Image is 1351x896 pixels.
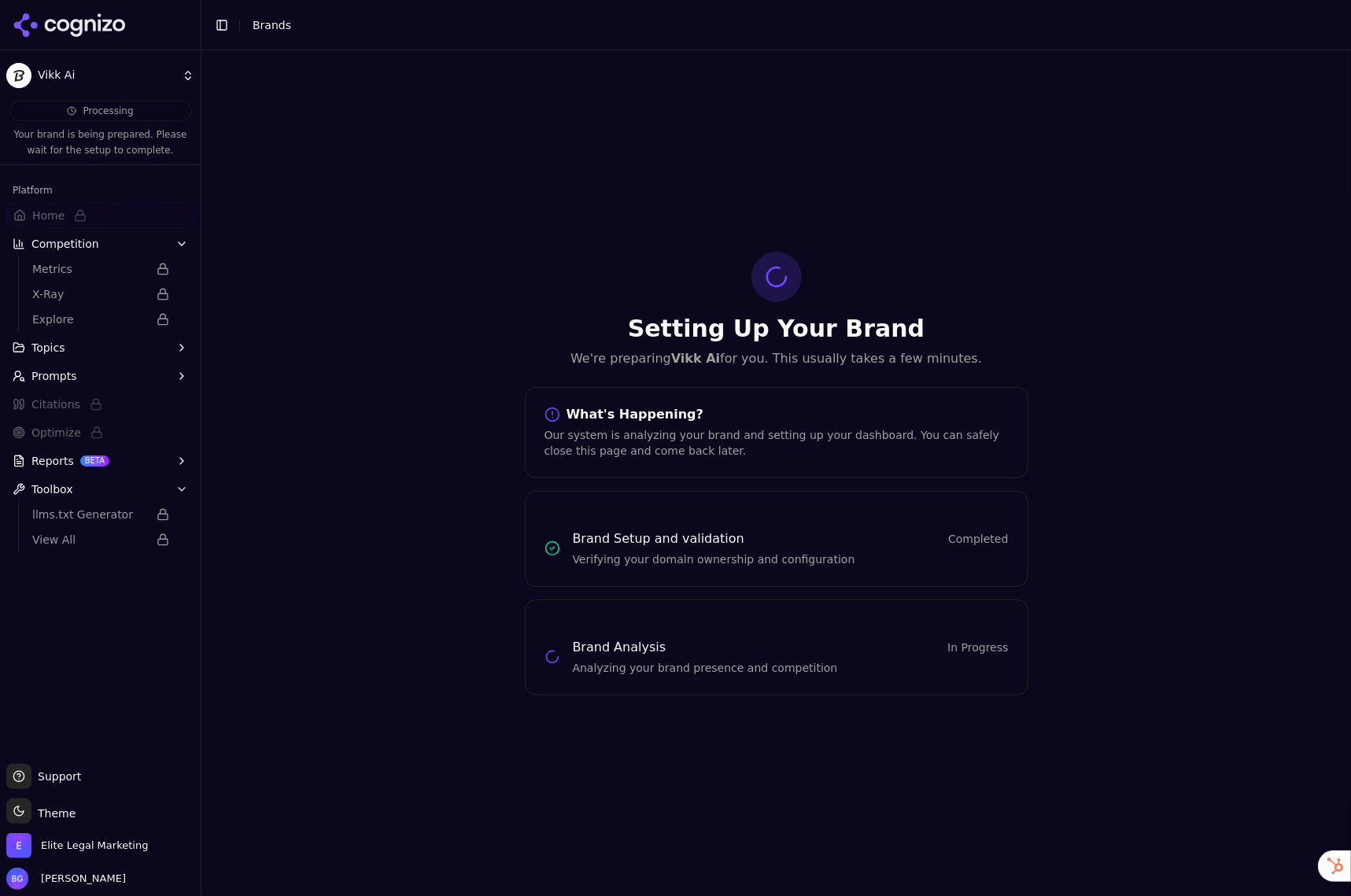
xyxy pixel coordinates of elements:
span: Citations [31,396,80,412]
span: In Progress [947,640,1008,655]
span: Vikk Ai [38,68,175,83]
span: Competition [31,236,99,252]
h1: Setting Up Your Brand [525,315,1028,343]
button: ReportsBETA [6,448,194,474]
img: Brian Gomez [6,868,28,890]
span: X-Ray [32,286,147,302]
span: [PERSON_NAME] [35,872,126,886]
button: Topics [6,335,194,360]
img: Vikk Ai [6,63,31,88]
nav: breadcrumb [253,17,1307,33]
span: Completed [948,531,1008,547]
p: Your brand is being prepared. Please wait for the setup to complete. [9,127,191,158]
span: Prompts [31,368,77,384]
div: Our system is analyzing your brand and setting up your dashboard. You can safely close this page ... [544,427,1009,459]
button: Toolbox [6,477,194,502]
div: What's Happening? [544,407,1009,422]
span: Home [32,208,65,223]
button: Open user button [6,868,126,890]
button: Open organization switcher [6,833,148,858]
span: Toolbox [31,481,73,497]
span: Elite Legal Marketing [41,839,148,853]
p: We're preparing for you. This usually takes a few minutes. [525,349,1028,368]
div: Platform [6,178,194,203]
strong: Vikk Ai [671,351,720,366]
h3: Brand Setup and validation [573,529,744,548]
span: Support [31,769,81,784]
span: Reports [31,453,74,469]
span: Theme [31,807,76,820]
button: Prompts [6,363,194,389]
img: Elite Legal Marketing [6,833,31,858]
span: llms.txt Generator [32,507,147,522]
span: Topics [31,340,65,356]
span: Explore [32,312,147,327]
p: Analyzing your brand presence and competition [573,660,1009,676]
span: BETA [80,455,109,466]
span: View All [32,532,147,548]
h3: Brand Analysis [573,638,666,657]
span: Metrics [32,261,147,277]
span: Brands [253,19,291,31]
p: Verifying your domain ownership and configuration [573,551,1009,567]
span: Optimize [31,425,81,441]
button: Competition [6,231,194,256]
span: Processing [83,105,133,117]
